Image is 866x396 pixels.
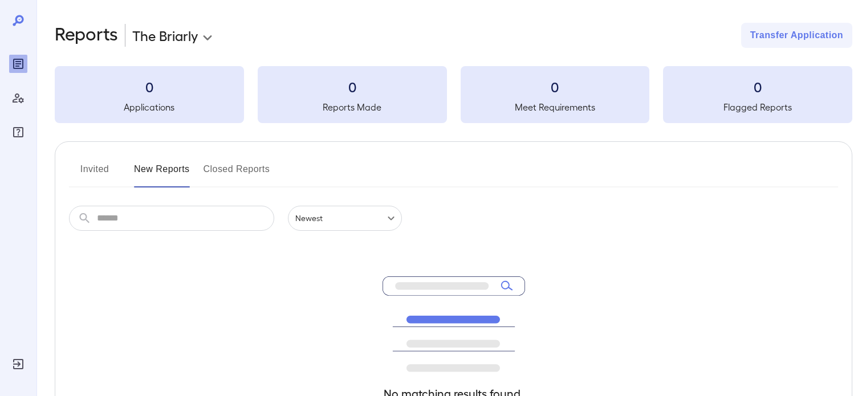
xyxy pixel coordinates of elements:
button: Closed Reports [204,160,270,187]
h3: 0 [258,77,447,96]
button: New Reports [134,160,190,187]
h5: Reports Made [258,100,447,114]
div: Log Out [9,355,27,373]
h3: 0 [461,77,650,96]
div: Reports [9,55,27,73]
h3: 0 [55,77,244,96]
h5: Applications [55,100,244,114]
button: Invited [69,160,120,187]
h5: Meet Requirements [461,100,650,114]
div: FAQ [9,123,27,141]
div: Newest [288,206,402,231]
button: Transfer Application [741,23,852,48]
p: The Briarly [132,26,198,44]
summary: 0Applications0Reports Made0Meet Requirements0Flagged Reports [55,66,852,123]
div: Manage Users [9,89,27,107]
h2: Reports [55,23,118,48]
h5: Flagged Reports [663,100,852,114]
h3: 0 [663,77,852,96]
